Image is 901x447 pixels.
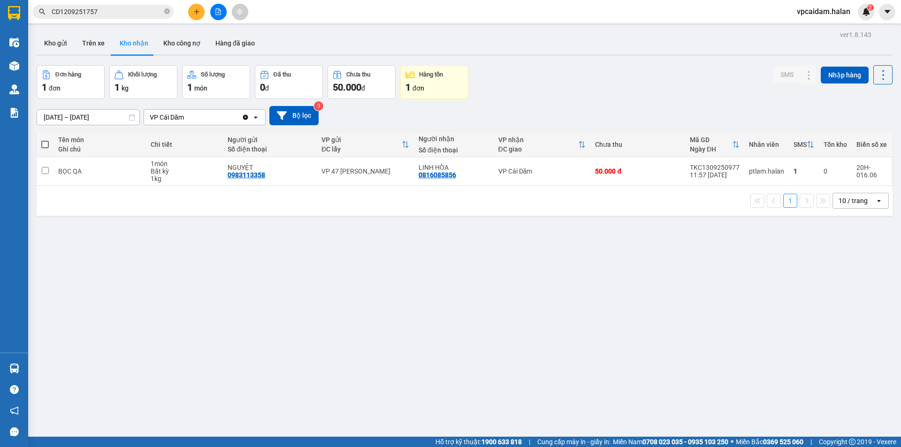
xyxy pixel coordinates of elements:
[37,110,139,125] input: Select a date range.
[314,101,323,111] sup: 3
[122,84,129,92] span: kg
[37,65,105,99] button: Đơn hàng1đơn
[10,385,19,394] span: question-circle
[824,167,847,175] div: 0
[164,8,170,14] span: close-circle
[595,167,680,175] div: 50.000 đ
[690,171,740,179] div: 11:57 [DATE]
[42,82,47,93] span: 1
[789,6,858,17] span: vpcaidam.halan
[435,437,522,447] span: Hỗ trợ kỹ thuật:
[49,84,61,92] span: đơn
[419,135,489,143] div: Người nhận
[749,141,784,148] div: Nhân viên
[498,167,586,175] div: VP Cái Dăm
[265,84,269,92] span: đ
[794,167,814,175] div: 1
[215,8,221,15] span: file-add
[37,32,75,54] button: Kho gửi
[185,113,186,122] input: Selected VP Cái Dăm.
[317,132,414,157] th: Toggle SortBy
[252,114,260,121] svg: open
[879,4,895,20] button: caret-down
[58,145,141,153] div: Ghi chú
[749,167,784,175] div: ptlam.halan
[228,171,265,179] div: 0983113358
[856,141,887,148] div: Biển số xe
[9,38,19,47] img: warehouse-icon
[164,8,170,16] span: close-circle
[321,145,402,153] div: ĐC lấy
[494,132,591,157] th: Toggle SortBy
[255,65,323,99] button: Đã thu0đ
[419,146,489,154] div: Số điện thoại
[58,136,141,144] div: Tên món
[883,8,892,16] span: caret-down
[690,145,732,153] div: Ngày ĐH
[228,164,312,171] div: NGUYỆT
[867,4,874,11] sup: 2
[150,113,184,122] div: VP Cái Dăm
[856,164,887,179] div: 20H-016.06
[55,71,81,78] div: Đơn hàng
[321,167,409,175] div: VP 47 [PERSON_NAME]
[321,136,402,144] div: VP gửi
[862,8,870,16] img: icon-new-feature
[810,437,812,447] span: |
[9,364,19,373] img: warehouse-icon
[821,67,869,83] button: Nhập hàng
[361,84,365,92] span: đ
[498,136,579,144] div: VP nhận
[875,197,883,205] svg: open
[151,141,218,148] div: Chi tiết
[731,440,733,444] span: ⚪️
[773,66,801,83] button: SMS
[232,4,248,20] button: aim
[151,160,218,167] div: 1 món
[783,194,797,208] button: 1
[156,32,208,54] button: Kho công nợ
[9,61,19,71] img: warehouse-icon
[9,108,19,118] img: solution-icon
[481,438,522,446] strong: 1900 633 818
[537,437,611,447] span: Cung cấp máy in - giấy in:
[789,132,819,157] th: Toggle SortBy
[39,8,46,15] span: search
[242,114,249,121] svg: Clear value
[333,82,361,93] span: 50.000
[346,71,370,78] div: Chưa thu
[613,437,728,447] span: Miền Nam
[405,82,411,93] span: 1
[201,71,225,78] div: Số lượng
[58,167,141,175] div: BỌC QA
[187,82,192,93] span: 1
[412,84,424,92] span: đơn
[690,136,732,144] div: Mã GD
[419,171,456,179] div: 0816085856
[109,65,177,99] button: Khối lượng1kg
[400,65,468,99] button: Hàng tồn1đơn
[8,6,20,20] img: logo-vxr
[840,30,871,40] div: ver 1.8.143
[419,71,443,78] div: Hàng tồn
[115,82,120,93] span: 1
[595,141,680,148] div: Chưa thu
[188,4,205,20] button: plus
[269,106,319,125] button: Bộ lọc
[736,437,803,447] span: Miền Bắc
[274,71,291,78] div: Đã thu
[690,164,740,171] div: TKC1309250977
[128,71,157,78] div: Khối lượng
[193,8,200,15] span: plus
[9,84,19,94] img: warehouse-icon
[328,65,396,99] button: Chưa thu50.000đ
[75,32,112,54] button: Trên xe
[529,437,530,447] span: |
[849,439,855,445] span: copyright
[685,132,744,157] th: Toggle SortBy
[237,8,243,15] span: aim
[763,438,803,446] strong: 0369 525 060
[10,406,19,415] span: notification
[151,175,218,182] div: 1 kg
[824,141,847,148] div: Tồn kho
